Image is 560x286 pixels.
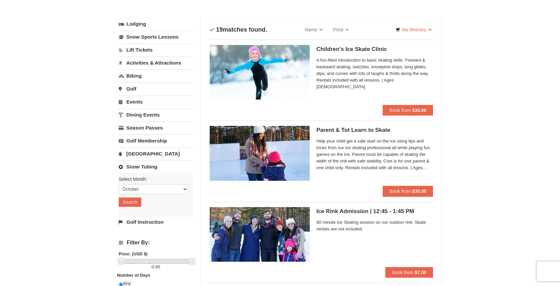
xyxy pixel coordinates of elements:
[119,18,193,30] a: Lodging
[119,264,193,270] label: -
[412,188,426,194] strong: $35.00
[316,138,433,171] span: Help your child get a safe start on the ice using tips and tricks from our ice skating profession...
[119,31,193,43] a: Snow Sports Lessons
[328,23,354,36] a: Price
[119,96,193,108] a: Events
[155,264,160,269] span: 85
[119,135,193,147] a: Golf Membership
[119,176,188,182] label: Select Month:
[119,160,193,173] a: Snow Tubing
[210,45,310,100] img: 6775744-160-04f4caaa.jpg
[119,109,193,121] a: Dining Events
[385,267,433,278] button: Book from $7.00
[389,188,411,194] span: Book from
[119,122,193,134] a: Season Passes
[210,26,267,33] h4: matches found.
[316,57,433,90] span: A fun-filled introduction to basic skating skills. Forward & backward skating, swizzles, snowplow...
[392,270,413,275] span: Book from
[300,23,328,36] a: Name
[119,44,193,56] a: Lift Tickets
[415,270,426,275] strong: $7.00
[383,105,433,116] button: Book from $35.00
[119,83,193,95] a: Golf
[152,264,154,269] span: 0
[316,127,433,134] h5: Parent & Tot Learn to Skate
[119,197,141,207] button: Search
[119,251,148,256] strong: Price: (USD $)
[210,207,310,262] img: 6775744-142-ce92f8cf.jpg
[210,126,310,180] img: 6775744-168-1be19bed.jpg
[119,147,193,160] a: [GEOGRAPHIC_DATA]
[119,57,193,69] a: Activities & Attractions
[389,108,411,113] span: Book from
[119,240,193,246] h4: Filter By:
[119,70,193,82] a: Biking
[383,186,433,196] button: Book from $35.00
[117,273,150,278] strong: Number of Days
[316,219,433,232] span: 60 minute Ice Skating session on our outdoor rink. Skate rentals are not included.
[391,25,436,35] a: My Itinerary
[216,26,223,33] span: 19
[316,208,433,215] h5: Ice Rink Admission | 12:45 - 1:45 PM
[316,46,433,53] h5: Children’s Ice Skate Clinic
[119,216,193,228] a: Golf Instruction
[412,108,426,113] strong: $35.00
